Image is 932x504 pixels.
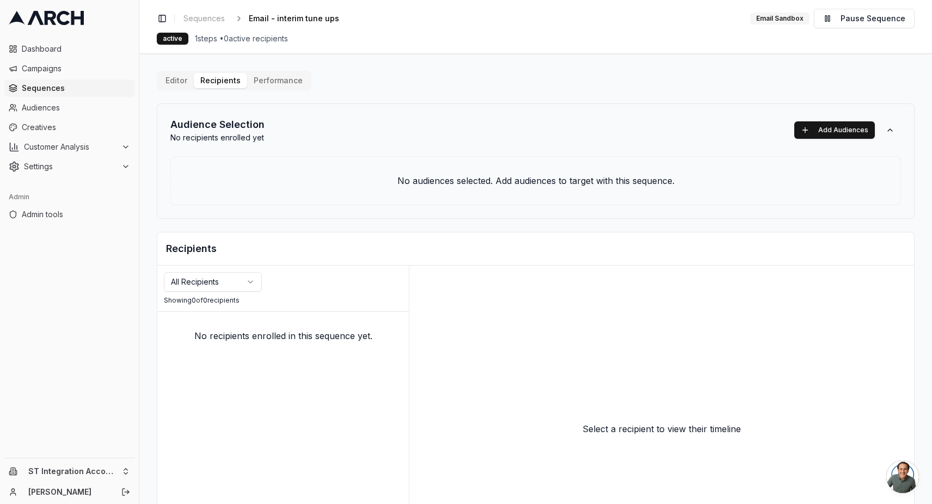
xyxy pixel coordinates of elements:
p: No recipients enrolled yet [170,132,265,143]
button: Settings [4,158,134,175]
span: Customer Analysis [24,142,117,152]
span: Campaigns [22,63,130,74]
p: No audiences selected. Add audiences to target with this sequence. [188,174,883,187]
span: Admin tools [22,209,130,220]
button: Add Audiences [794,121,875,139]
a: Admin tools [4,206,134,223]
div: No recipients enrolled in this sequence yet. [157,312,409,360]
span: ST Integration Account [28,466,117,476]
nav: breadcrumb [179,11,357,26]
button: Editor [159,73,194,88]
a: [PERSON_NAME] [28,487,109,497]
a: Creatives [4,119,134,136]
span: Creatives [22,122,130,133]
a: Audiences [4,99,134,116]
span: Sequences [183,13,225,24]
span: Dashboard [22,44,130,54]
div: Showing 0 of 0 recipients [164,296,402,305]
button: Pause Sequence [814,9,915,28]
button: Customer Analysis [4,138,134,156]
div: Email Sandbox [750,13,810,24]
button: Recipients [194,73,247,88]
a: Sequences [179,11,229,26]
button: Log out [118,484,133,500]
a: Campaigns [4,60,134,77]
h2: Recipients [166,241,905,256]
span: 1 steps • 0 active recipients [195,33,288,44]
span: Sequences [22,83,130,94]
button: ST Integration Account [4,463,134,480]
h2: Audience Selection [170,117,265,132]
span: Email - interim tune ups [249,13,339,24]
span: Settings [24,161,117,172]
div: Admin [4,188,134,206]
span: Audiences [22,102,130,113]
div: active [157,33,188,45]
a: Dashboard [4,40,134,58]
button: Performance [247,73,309,88]
a: Sequences [4,79,134,97]
div: Open chat [886,460,919,493]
